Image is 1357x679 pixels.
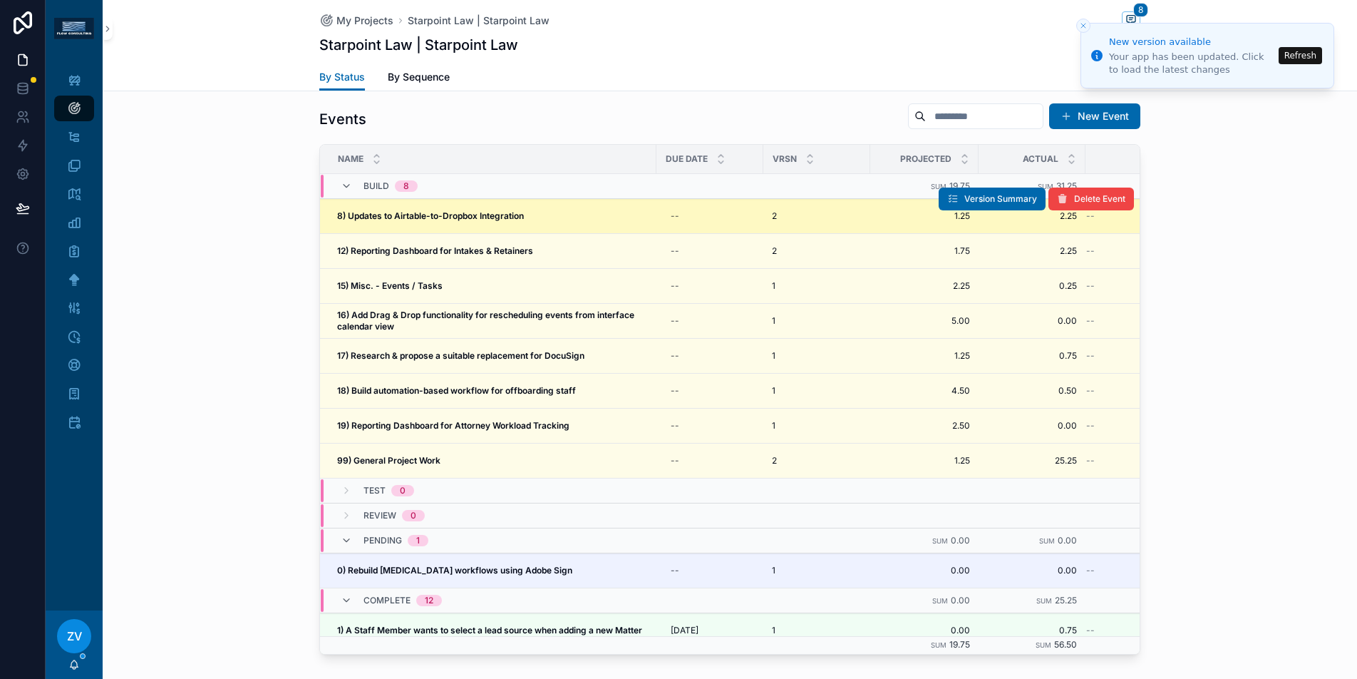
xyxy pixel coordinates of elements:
span: 0.00 [1058,535,1077,546]
span: 1 [772,280,775,292]
span: 0.00 [951,595,970,606]
a: 1 [772,625,862,636]
a: -- [665,414,755,437]
small: Sum [932,597,948,605]
a: 2.25 [879,280,970,292]
a: 2 [772,210,862,222]
strong: 16) Add Drag & Drop functionality for rescheduling events from interface calendar view [337,310,636,332]
a: 0.00 [987,420,1077,432]
a: -- [1086,455,1195,466]
strong: 12) Reporting Dashboard for Intakes & Retainers [337,245,533,256]
a: My Projects [319,14,393,28]
a: 1 [772,385,862,397]
a: 1) A Staff Member wants to select a lead source when adding a new Matter [337,625,648,636]
a: -- [1086,420,1195,432]
a: 1 [772,350,862,362]
span: -- [1086,455,1095,466]
strong: 99) General Project Work [337,455,440,466]
a: 2.50 [879,420,970,432]
a: 5.00 [879,315,970,327]
button: 8 [1122,11,1140,29]
a: 0) Rebuild [MEDICAL_DATA] workflows using Adobe Sign [337,565,648,576]
a: By Status [319,64,365,91]
span: By Sequence [388,70,450,84]
a: 25.25 [987,455,1077,466]
button: Refresh [1279,47,1322,64]
img: App logo [54,18,94,39]
span: 1 [772,385,775,397]
div: -- [671,385,679,397]
a: -- [1086,625,1195,636]
span: ZV [67,628,82,645]
small: Sum [931,641,946,649]
div: scrollable content [46,57,103,454]
div: -- [671,245,679,257]
span: Build [363,180,389,192]
a: 8) Updates to Airtable-to-Dropbox Integration [337,210,648,222]
a: -- [1086,315,1195,327]
strong: 15) Misc. - Events / Tasks [337,280,443,291]
strong: 1) A Staff Member wants to select a lead source when adding a new Matter [337,625,642,635]
a: 17) Research & propose a suitable replacement for DocuSign [337,350,648,362]
a: 0.75 [987,625,1077,636]
span: 4.50 [879,385,970,397]
span: 1.75 [879,245,970,257]
a: -- [665,379,755,402]
span: Complete [363,595,411,606]
a: -- [665,310,755,332]
span: 2.25 [987,245,1077,257]
span: 2 [772,245,777,257]
a: -- [665,559,755,582]
span: -- [1086,565,1095,576]
span: 0.00 [951,535,970,546]
span: Test [363,485,386,496]
strong: 19) Reporting Dashboard for Attorney Workload Tracking [337,420,569,431]
span: By Status [319,70,365,84]
div: 1 [416,535,420,546]
a: 0.00 [879,565,970,576]
span: -- [1086,625,1095,636]
div: -- [671,565,679,576]
span: 8 [1133,3,1148,17]
span: 31.25 [1056,180,1077,191]
a: 1.25 [879,210,970,222]
small: Sum [1036,597,1052,605]
span: 1.25 [879,350,970,362]
a: -- [665,205,755,228]
a: 2 [772,455,862,466]
a: 0.50 [987,385,1077,397]
a: 1 [772,315,862,327]
span: -- [1086,350,1095,362]
span: Starpoint Law | Starpoint Law [408,14,549,28]
a: 1 [772,280,862,292]
a: 0.75 [987,350,1077,362]
span: 1 [772,315,775,327]
span: 1.25 [879,455,970,466]
div: -- [671,350,679,362]
a: 0.25 [987,280,1077,292]
a: -- [1086,565,1195,576]
span: [DATE] [671,625,698,636]
a: 19) Reporting Dashboard for Attorney Workload Tracking [337,420,648,432]
a: 15) Misc. - Events / Tasks [337,280,648,292]
a: -- [1086,280,1195,292]
a: 16) Add Drag & Drop functionality for rescheduling events from interface calendar view [337,310,648,332]
div: -- [671,210,679,222]
a: -- [1086,350,1195,362]
a: 0.00 [987,565,1077,576]
a: -- [1086,210,1195,222]
a: 12) Reporting Dashboard for Intakes & Retainers [337,245,648,257]
a: 0.00 [879,625,970,636]
small: Sum [931,183,946,190]
span: 1 [772,420,775,432]
span: 1 [772,350,775,362]
a: -- [1086,245,1195,257]
span: -- [1086,385,1095,397]
span: 2 [772,210,777,222]
span: 1 [772,625,775,636]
